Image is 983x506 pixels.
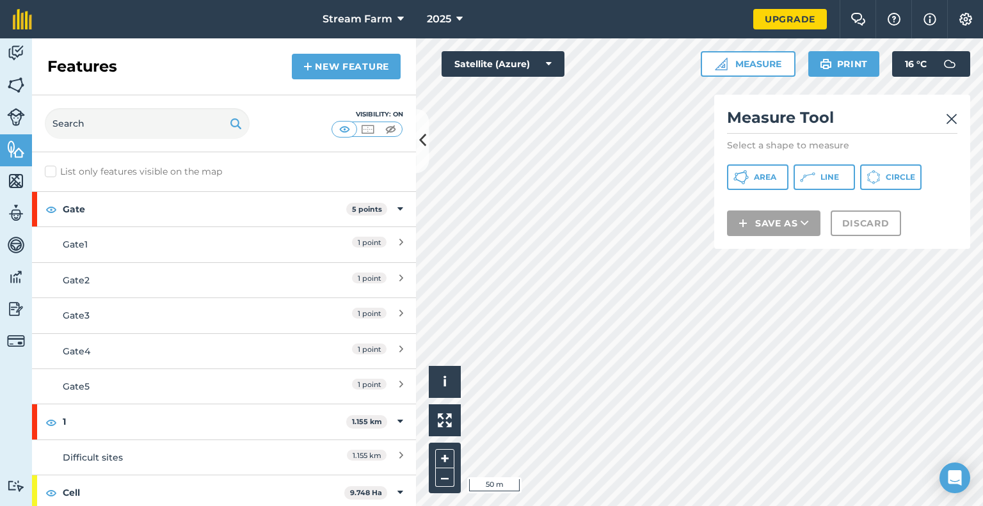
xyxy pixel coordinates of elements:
img: svg+xml;base64,PHN2ZyB4bWxucz0iaHR0cDovL3d3dy53My5vcmcvMjAwMC9zdmciIHdpZHRoPSIyMiIgaGVpZ2h0PSIzMC... [946,111,957,127]
a: Gate31 point [32,297,416,333]
img: svg+xml;base64,PD94bWwgdmVyc2lvbj0iMS4wIiBlbmNvZGluZz0idXRmLTgiPz4KPCEtLSBHZW5lcmF0b3I6IEFkb2JlIE... [7,480,25,492]
button: Line [794,164,855,190]
span: Line [820,172,839,182]
div: Gate2 [63,273,290,287]
img: svg+xml;base64,PHN2ZyB4bWxucz0iaHR0cDovL3d3dy53My5vcmcvMjAwMC9zdmciIHdpZHRoPSI1NiIgaGVpZ2h0PSI2MC... [7,75,25,95]
a: Gate51 point [32,368,416,404]
span: 1 point [352,344,387,354]
img: svg+xml;base64,PHN2ZyB4bWxucz0iaHR0cDovL3d3dy53My5vcmcvMjAwMC9zdmciIHdpZHRoPSIxOSIgaGVpZ2h0PSIyNC... [230,116,242,131]
p: Select a shape to measure [727,139,957,152]
strong: 9.748 Ha [350,488,382,497]
div: Open Intercom Messenger [939,463,970,493]
span: 1 point [352,273,387,283]
span: Area [754,172,776,182]
button: – [435,468,454,487]
button: + [435,449,454,468]
a: Difficult sites1.155 km [32,439,416,475]
img: svg+xml;base64,PHN2ZyB4bWxucz0iaHR0cDovL3d3dy53My5vcmcvMjAwMC9zdmciIHdpZHRoPSI1MCIgaGVpZ2h0PSI0MC... [360,123,376,136]
img: svg+xml;base64,PHN2ZyB4bWxucz0iaHR0cDovL3d3dy53My5vcmcvMjAwMC9zdmciIHdpZHRoPSIxOSIgaGVpZ2h0PSIyNC... [820,56,832,72]
button: Print [808,51,880,77]
div: Visibility: On [332,109,403,120]
div: Gate4 [63,344,290,358]
img: svg+xml;base64,PD94bWwgdmVyc2lvbj0iMS4wIiBlbmNvZGluZz0idXRmLTgiPz4KPCEtLSBHZW5lcmF0b3I6IEFkb2JlIE... [7,43,25,63]
img: svg+xml;base64,PD94bWwgdmVyc2lvbj0iMS4wIiBlbmNvZGluZz0idXRmLTgiPz4KPCEtLSBHZW5lcmF0b3I6IEFkb2JlIE... [7,267,25,287]
label: List only features visible on the map [45,165,222,178]
img: Two speech bubbles overlapping with the left bubble in the forefront [851,13,866,26]
input: Search [45,108,250,139]
span: 1 point [352,379,387,390]
img: A question mark icon [886,13,902,26]
a: Upgrade [753,9,827,29]
button: Save as [727,210,820,236]
span: 1 point [352,308,387,319]
img: svg+xml;base64,PHN2ZyB4bWxucz0iaHR0cDovL3d3dy53My5vcmcvMjAwMC9zdmciIHdpZHRoPSI1MCIgaGVpZ2h0PSI0MC... [337,123,353,136]
button: 16 °C [892,51,970,77]
span: 1 point [352,237,387,248]
span: Circle [886,172,915,182]
img: Four arrows, one pointing top left, one top right, one bottom right and the last bottom left [438,413,452,427]
button: Discard [831,210,901,236]
button: i [429,366,461,398]
h2: Measure Tool [727,107,957,134]
span: 1.155 km [347,450,387,461]
img: svg+xml;base64,PD94bWwgdmVyc2lvbj0iMS4wIiBlbmNvZGluZz0idXRmLTgiPz4KPCEtLSBHZW5lcmF0b3I6IEFkb2JlIE... [937,51,963,77]
img: A cog icon [958,13,973,26]
img: svg+xml;base64,PD94bWwgdmVyc2lvbj0iMS4wIiBlbmNvZGluZz0idXRmLTgiPz4KPCEtLSBHZW5lcmF0b3I6IEFkb2JlIE... [7,235,25,255]
img: svg+xml;base64,PHN2ZyB4bWxucz0iaHR0cDovL3d3dy53My5vcmcvMjAwMC9zdmciIHdpZHRoPSIxNyIgaGVpZ2h0PSIxNy... [923,12,936,27]
img: fieldmargin Logo [13,9,32,29]
img: svg+xml;base64,PHN2ZyB4bWxucz0iaHR0cDovL3d3dy53My5vcmcvMjAwMC9zdmciIHdpZHRoPSI1NiIgaGVpZ2h0PSI2MC... [7,139,25,159]
div: Gate5 [63,379,290,393]
span: i [443,374,447,390]
button: Satellite (Azure) [442,51,564,77]
img: svg+xml;base64,PD94bWwgdmVyc2lvbj0iMS4wIiBlbmNvZGluZz0idXRmLTgiPz4KPCEtLSBHZW5lcmF0b3I6IEFkb2JlIE... [7,332,25,350]
img: svg+xml;base64,PHN2ZyB4bWxucz0iaHR0cDovL3d3dy53My5vcmcvMjAwMC9zdmciIHdpZHRoPSI1NiIgaGVpZ2h0PSI2MC... [7,171,25,191]
a: New feature [292,54,401,79]
span: 16 ° C [905,51,927,77]
a: Gate21 point [32,262,416,297]
span: Stream Farm [323,12,392,27]
img: svg+xml;base64,PHN2ZyB4bWxucz0iaHR0cDovL3d3dy53My5vcmcvMjAwMC9zdmciIHdpZHRoPSIxNCIgaGVpZ2h0PSIyNC... [303,59,312,74]
div: Gate1 [63,237,290,251]
strong: 5 points [352,205,382,214]
button: Measure [701,51,795,77]
strong: 1.155 km [352,417,382,426]
a: Gate11 point [32,226,416,262]
img: svg+xml;base64,PHN2ZyB4bWxucz0iaHR0cDovL3d3dy53My5vcmcvMjAwMC9zdmciIHdpZHRoPSIxOCIgaGVpZ2h0PSIyNC... [45,415,57,430]
div: Gate3 [63,308,290,322]
strong: 1 [63,404,346,439]
img: svg+xml;base64,PD94bWwgdmVyc2lvbj0iMS4wIiBlbmNvZGluZz0idXRmLTgiPz4KPCEtLSBHZW5lcmF0b3I6IEFkb2JlIE... [7,299,25,319]
img: Ruler icon [715,58,728,70]
img: svg+xml;base64,PD94bWwgdmVyc2lvbj0iMS4wIiBlbmNvZGluZz0idXRmLTgiPz4KPCEtLSBHZW5lcmF0b3I6IEFkb2JlIE... [7,203,25,223]
span: 2025 [427,12,451,27]
button: Area [727,164,788,190]
strong: Gate [63,192,346,226]
img: svg+xml;base64,PHN2ZyB4bWxucz0iaHR0cDovL3d3dy53My5vcmcvMjAwMC9zdmciIHdpZHRoPSIxOCIgaGVpZ2h0PSIyNC... [45,202,57,217]
h2: Features [47,56,117,77]
div: 11.155 km [32,404,416,439]
div: Gate5 points [32,192,416,226]
img: svg+xml;base64,PHN2ZyB4bWxucz0iaHR0cDovL3d3dy53My5vcmcvMjAwMC9zdmciIHdpZHRoPSIxOCIgaGVpZ2h0PSIyNC... [45,485,57,500]
a: Gate41 point [32,333,416,368]
img: svg+xml;base64,PHN2ZyB4bWxucz0iaHR0cDovL3d3dy53My5vcmcvMjAwMC9zdmciIHdpZHRoPSI1MCIgaGVpZ2h0PSI0MC... [383,123,399,136]
img: svg+xml;base64,PD94bWwgdmVyc2lvbj0iMS4wIiBlbmNvZGluZz0idXRmLTgiPz4KPCEtLSBHZW5lcmF0b3I6IEFkb2JlIE... [7,108,25,126]
button: Circle [860,164,922,190]
img: svg+xml;base64,PHN2ZyB4bWxucz0iaHR0cDovL3d3dy53My5vcmcvMjAwMC9zdmciIHdpZHRoPSIxNCIgaGVpZ2h0PSIyNC... [739,216,747,231]
div: Difficult sites [63,450,290,464]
